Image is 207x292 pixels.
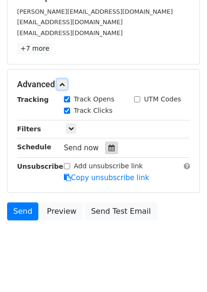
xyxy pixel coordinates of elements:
small: [EMAIL_ADDRESS][DOMAIN_NAME] [17,29,123,36]
a: Send [7,202,38,220]
strong: Unsubscribe [17,163,63,170]
span: Send now [64,144,99,152]
label: Add unsubscribe link [74,161,143,171]
label: Track Opens [74,94,115,104]
strong: Filters [17,125,41,133]
small: [EMAIL_ADDRESS][DOMAIN_NAME] [17,18,123,26]
a: Preview [41,202,82,220]
strong: Tracking [17,96,49,103]
a: +7 more [17,43,53,55]
iframe: Chat Widget [160,246,207,292]
small: [PERSON_NAME][EMAIL_ADDRESS][DOMAIN_NAME] [17,8,173,15]
label: UTM Codes [144,94,181,104]
label: Track Clicks [74,106,113,116]
a: Copy unsubscribe link [64,173,149,182]
strong: Schedule [17,143,51,151]
a: Send Test Email [85,202,157,220]
h5: Advanced [17,79,190,90]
